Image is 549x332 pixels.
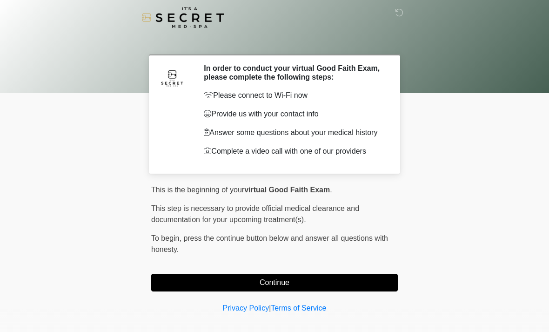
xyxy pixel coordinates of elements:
p: Answer some questions about your medical history [204,127,384,138]
span: press the continue button below and answer all questions with honesty. [151,234,388,253]
button: Continue [151,274,398,291]
p: Provide us with your contact info [204,108,384,120]
span: To begin, [151,234,183,242]
a: Privacy Policy [223,304,269,312]
span: . [330,186,332,194]
h1: ‎ ‎ [144,34,405,51]
a: | [269,304,271,312]
h2: In order to conduct your virtual Good Faith Exam, please complete the following steps: [204,64,384,81]
img: Agent Avatar [158,64,186,92]
strong: virtual Good Faith Exam [244,186,330,194]
p: Please connect to Wi-Fi now [204,90,384,101]
img: It's A Secret Med Spa Logo [142,7,224,28]
span: This step is necessary to provide official medical clearance and documentation for your upcoming ... [151,204,359,224]
p: Complete a video call with one of our providers [204,146,384,157]
a: Terms of Service [271,304,326,312]
span: This is the beginning of your [151,186,244,194]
